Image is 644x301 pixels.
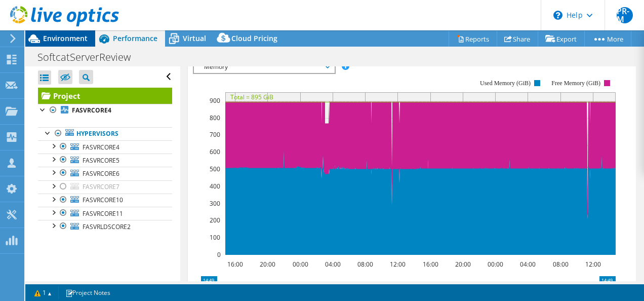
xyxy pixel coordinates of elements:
span: Cloud Pricing [231,33,277,43]
b: FASVRCORE4 [72,106,111,115]
span: PR-M [617,7,633,23]
text: 04:00 [519,260,535,269]
a: FASVRCORE7 [38,180,172,194]
a: FASVRCORE10 [38,194,172,207]
a: Project Notes [58,286,117,299]
svg: \n [553,11,562,20]
text: 12:00 [389,260,405,269]
a: FASVRCORE4 [38,104,172,117]
a: Reports [449,31,497,47]
span: Memory [199,61,329,73]
text: 20:00 [259,260,275,269]
span: FASVRCORE6 [83,169,119,178]
text: 0 [217,250,221,259]
span: Virtual [183,33,206,43]
text: 12:00 [585,260,600,269]
text: 20:00 [455,260,470,269]
text: 800 [210,114,220,122]
text: 900 [210,96,220,105]
text: 600 [210,147,220,156]
a: 1 [27,286,59,299]
span: Environment [43,33,88,43]
text: 04:00 [325,260,340,269]
span: FASVRCORE4 [83,143,119,152]
text: 200 [210,216,220,224]
span: FASVRCORE5 [83,156,119,165]
text: Total = 895 GiB [230,93,273,101]
text: Free Memory (GiB) [551,80,600,87]
span: Performance [113,33,157,43]
text: Used Memory (GiB) [480,80,531,87]
span: FASVRCORE7 [83,182,119,191]
text: 16:00 [422,260,438,269]
text: 00:00 [292,260,308,269]
text: 400 [210,182,220,191]
a: More [584,31,631,47]
text: 100 [210,233,220,242]
span: FASVRLDSCORE2 [83,222,131,231]
text: 16:00 [227,260,243,269]
a: Hypervisors [38,127,172,140]
a: FASVRCORE5 [38,154,172,167]
text: 500 [210,165,220,173]
span: FASVRCORE10 [83,196,123,204]
text: 08:00 [357,260,373,269]
a: FASVRCORE6 [38,167,172,180]
span: FASVRCORE11 [83,209,123,218]
a: Export [538,31,585,47]
text: 300 [210,199,220,208]
text: 00:00 [487,260,503,269]
h1: SoftcatServerReview [33,52,146,63]
a: FASVRCORE11 [38,207,172,220]
text: 700 [210,130,220,139]
a: Share [497,31,538,47]
a: Project [38,88,172,104]
text: 08:00 [552,260,568,269]
a: FASVRCORE4 [38,140,172,154]
a: FASVRLDSCORE2 [38,220,172,233]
